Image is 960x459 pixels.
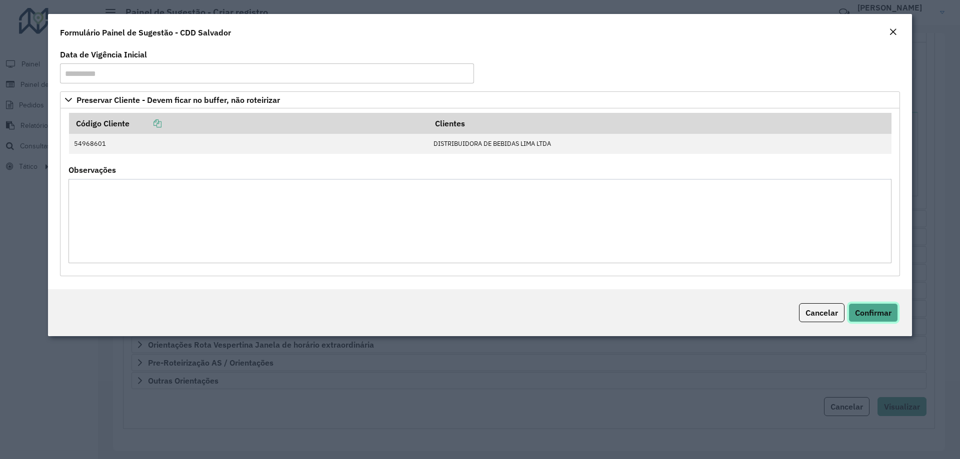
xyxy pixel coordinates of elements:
[886,26,900,39] button: Close
[69,134,428,154] td: 54968601
[799,303,844,322] button: Cancelar
[60,26,231,38] h4: Formulário Painel de Sugestão - CDD Salvador
[69,113,428,134] th: Código Cliente
[60,108,900,276] div: Preservar Cliente - Devem ficar no buffer, não roteirizar
[889,28,897,36] em: Fechar
[68,164,116,176] label: Observações
[60,91,900,108] a: Preservar Cliente - Devem ficar no buffer, não roteirizar
[428,134,891,154] td: DISTRIBUIDORA DE BEBIDAS LIMA LTDA
[60,48,147,60] label: Data de Vigência Inicial
[805,308,838,318] span: Cancelar
[428,113,891,134] th: Clientes
[848,303,898,322] button: Confirmar
[76,96,280,104] span: Preservar Cliente - Devem ficar no buffer, não roteirizar
[129,118,161,128] a: Copiar
[855,308,891,318] span: Confirmar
